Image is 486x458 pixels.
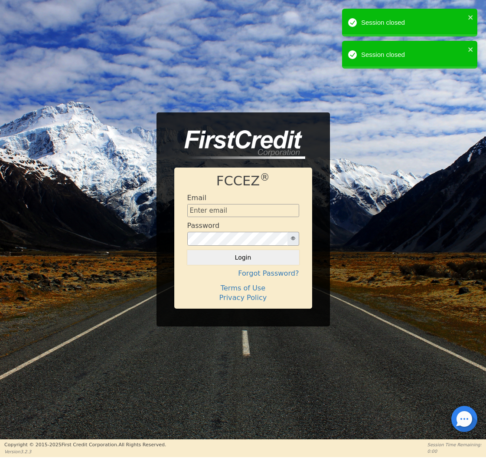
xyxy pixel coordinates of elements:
p: Copyright © 2015- 2025 First Credit Corporation. [4,442,166,449]
span: All Rights Reserved. [118,442,166,448]
button: close [468,44,474,54]
h4: Email [187,194,206,202]
p: Session Time Remaining: [427,442,482,448]
p: Version 3.2.3 [4,448,166,455]
div: Session closed [361,18,465,28]
button: close [468,12,474,22]
h4: Forgot Password? [187,269,299,277]
h1: FCCEZ [187,173,299,189]
input: password [187,232,288,246]
p: 0:00 [427,448,482,455]
h4: Password [187,221,220,230]
button: Login [187,250,299,265]
h4: Terms of Use [187,284,299,292]
h4: Privacy Policy [187,293,299,302]
img: logo-CMu_cnol.png [174,130,305,159]
input: Enter email [187,204,299,217]
div: Session closed [361,50,465,60]
sup: ® [260,171,270,183]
